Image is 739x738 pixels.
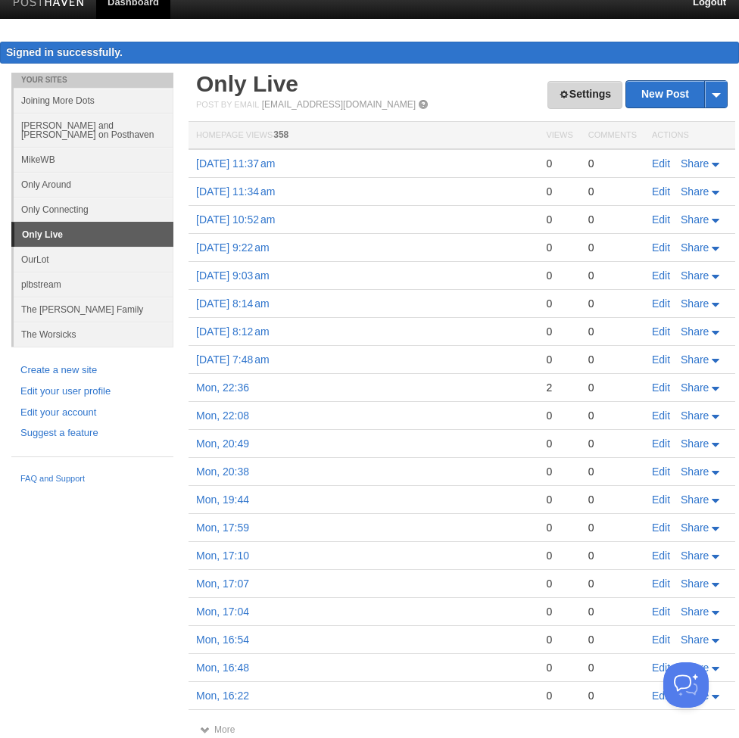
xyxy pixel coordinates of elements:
[20,384,164,400] a: Edit your user profile
[546,269,572,282] div: 0
[681,381,709,394] span: Share
[538,122,580,150] th: Views
[196,606,249,618] a: Mon, 17:04
[681,494,709,506] span: Share
[196,71,298,96] a: Only Live
[652,157,670,170] a: Edit
[588,661,637,674] div: 0
[681,522,709,534] span: Share
[196,409,249,422] a: Mon, 22:08
[626,81,727,107] a: New Post
[588,437,637,450] div: 0
[14,297,173,322] a: The [PERSON_NAME] Family
[196,185,275,198] a: [DATE] 11:34 am
[546,213,572,226] div: 0
[196,157,275,170] a: [DATE] 11:37 am
[588,409,637,422] div: 0
[547,81,622,109] a: Settings
[652,494,670,506] a: Edit
[681,606,709,618] span: Share
[14,172,173,197] a: Only Around
[546,353,572,366] div: 0
[546,521,572,534] div: 0
[546,241,572,254] div: 0
[546,689,572,702] div: 0
[681,325,709,338] span: Share
[588,325,637,338] div: 0
[20,425,164,441] a: Suggest a feature
[588,605,637,618] div: 0
[189,122,538,150] th: Homepage Views
[14,147,173,172] a: MikeWB
[652,466,670,478] a: Edit
[196,634,249,646] a: Mon, 16:54
[681,550,709,562] span: Share
[588,493,637,506] div: 0
[588,297,637,310] div: 0
[14,197,173,222] a: Only Connecting
[546,549,572,562] div: 0
[546,605,572,618] div: 0
[196,100,259,109] span: Post by Email
[196,241,270,254] a: [DATE] 9:22 am
[681,241,709,254] span: Share
[681,269,709,282] span: Share
[11,73,173,88] li: Your Sites
[196,550,249,562] a: Mon, 17:10
[588,185,637,198] div: 0
[546,633,572,646] div: 0
[546,493,572,506] div: 0
[196,353,270,366] a: [DATE] 7:48 am
[681,634,709,646] span: Share
[546,661,572,674] div: 0
[196,494,249,506] a: Mon, 19:44
[196,269,270,282] a: [DATE] 9:03 am
[200,724,235,735] a: More
[588,269,637,282] div: 0
[652,241,670,254] a: Edit
[652,269,670,282] a: Edit
[14,322,173,347] a: The Worsicks
[588,381,637,394] div: 0
[681,409,709,422] span: Share
[681,157,709,170] span: Share
[14,113,173,147] a: [PERSON_NAME] and [PERSON_NAME] on Posthaven
[546,465,572,478] div: 0
[681,662,709,674] span: Share
[652,634,670,646] a: Edit
[588,633,637,646] div: 0
[663,662,709,708] iframe: Help Scout Beacon - Open
[644,122,735,150] th: Actions
[588,241,637,254] div: 0
[196,578,249,590] a: Mon, 17:07
[196,662,249,674] a: Mon, 16:48
[588,157,637,170] div: 0
[546,157,572,170] div: 0
[652,353,670,366] a: Edit
[20,363,164,378] a: Create a new site
[14,88,173,113] a: Joining More Dots
[14,247,173,272] a: OurLot
[652,522,670,534] a: Edit
[273,129,288,140] span: 358
[196,466,249,478] a: Mon, 20:38
[588,549,637,562] div: 0
[546,409,572,422] div: 0
[652,690,670,702] a: Edit
[652,213,670,226] a: Edit
[652,606,670,618] a: Edit
[262,99,416,110] a: [EMAIL_ADDRESS][DOMAIN_NAME]
[14,272,173,297] a: plbstream
[652,550,670,562] a: Edit
[581,122,644,150] th: Comments
[652,662,670,674] a: Edit
[546,325,572,338] div: 0
[20,405,164,421] a: Edit your account
[20,472,164,486] a: FAQ and Support
[588,521,637,534] div: 0
[588,353,637,366] div: 0
[546,577,572,590] div: 0
[196,297,270,310] a: [DATE] 8:14 am
[652,381,670,394] a: Edit
[196,690,249,702] a: Mon, 16:22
